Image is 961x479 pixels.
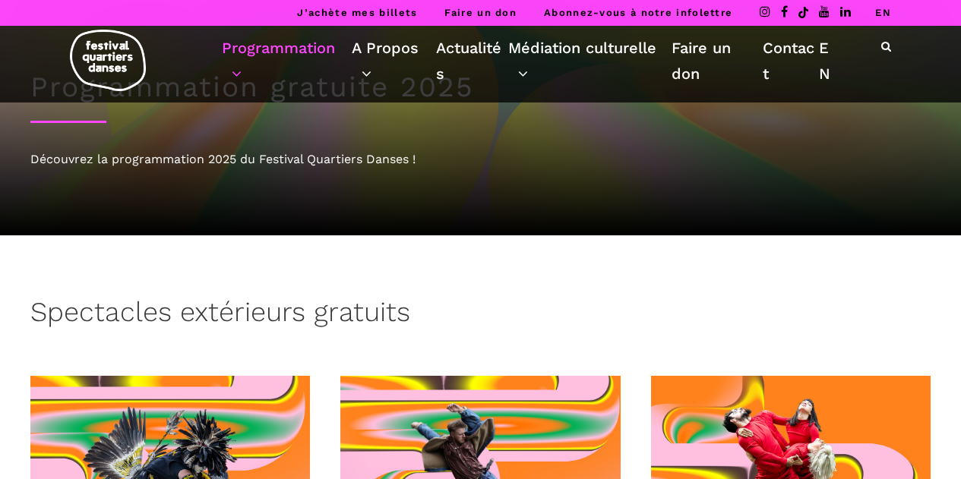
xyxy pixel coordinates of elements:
a: J’achète mes billets [297,7,417,18]
div: Découvrez la programmation 2025 du Festival Quartiers Danses ! [30,150,931,169]
a: Faire un don [444,7,517,18]
a: Abonnez-vous à notre infolettre [544,7,732,18]
a: EN [875,7,891,18]
img: logo-fqd-med [70,30,146,91]
a: Contact [763,35,819,87]
h3: Spectacles extérieurs gratuits [30,296,410,334]
a: Faire un don [672,35,762,87]
a: Médiation culturelle [508,35,672,87]
a: Actualités [436,35,508,87]
a: A Propos [352,35,436,87]
a: Programmation [222,35,352,87]
a: EN [819,35,839,87]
